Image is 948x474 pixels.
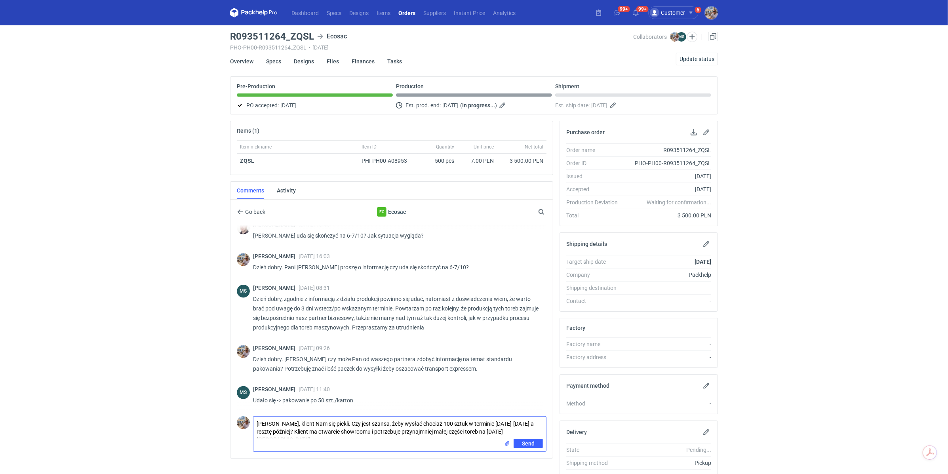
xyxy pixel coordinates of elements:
div: Shipping destination [566,284,624,292]
a: Comments [237,182,264,199]
div: Order name [566,146,624,154]
div: PO accepted: [237,101,393,110]
a: Finances [352,53,375,70]
a: Activity [277,182,296,199]
div: R093511264_ZQSL [624,146,711,154]
button: Edit estimated production end date [499,101,508,110]
div: 500 pcs [418,154,457,168]
button: Customer5 [648,6,705,19]
strong: [DATE] [695,259,711,265]
div: [DATE] [624,172,711,180]
div: Packhelp [624,271,711,279]
button: Edit delivery details [702,427,711,437]
em: ( [460,102,462,109]
div: Maciej Sikora [237,221,250,234]
button: Go back [237,207,266,217]
p: Dzień dobry, zgodnie z informacją z działu produkcji powinno się udać, natomiast z doświadczenia ... [253,294,540,332]
span: [PERSON_NAME] [253,386,299,392]
span: Go back [244,209,265,215]
figcaption: MS [677,32,686,42]
img: Michał Palasek [237,253,250,266]
a: Designs [294,53,314,70]
img: Michał Palasek [237,345,250,358]
a: Items [373,8,394,17]
a: Analytics [489,8,520,17]
a: Files [327,53,339,70]
svg: Packhelp Pro [230,8,278,17]
button: Send [514,439,543,448]
span: Unit price [474,144,494,150]
span: Item ID [362,144,377,150]
button: Edit shipping details [702,239,711,249]
div: Factory name [566,340,624,348]
figcaption: Ec [377,207,386,217]
a: Suppliers [419,8,450,17]
div: Michał Sokołowski [237,386,250,399]
figcaption: MS [237,285,250,298]
div: - [624,284,711,292]
span: [PERSON_NAME] [253,285,299,291]
figcaption: MS [237,386,250,399]
a: ZQSL [240,158,254,164]
button: Edit purchase order [702,128,711,137]
a: Dashboard [287,8,323,17]
div: Est. ship date: [555,101,711,110]
em: Pending... [686,447,711,453]
button: Edit estimated shipping date [609,101,619,110]
span: Send [522,441,535,446]
input: Search [537,207,562,217]
em: Waiting for confirmation... [647,198,711,206]
div: 3 500.00 PLN [624,211,711,219]
div: - [624,297,711,305]
div: PHO-PH00-R093511264_ZQSL [DATE] [230,44,633,51]
p: Dzień dobry. [PERSON_NAME] czy może Pan od waszego partnera zdobyć informację na temat standardu ... [253,354,540,373]
div: Production Deviation [566,198,624,206]
div: - [624,340,711,348]
span: [DATE] 08:31 [299,285,330,291]
button: Download PO [689,128,699,137]
span: [DATE] [591,101,607,110]
p: Pre-Production [237,83,275,89]
span: [DATE] 16:03 [299,253,330,259]
h2: Shipping details [566,241,607,247]
button: Edit collaborators [687,32,697,42]
div: Issued [566,172,624,180]
div: Factory address [566,353,624,361]
h2: Purchase order [566,129,605,135]
h2: Items (1) [237,128,259,134]
img: Michał Palasek [705,6,718,19]
div: 3 500.00 PLN [500,157,543,165]
a: Instant Price [450,8,489,17]
div: - [624,353,711,361]
img: Michał Palasek [670,32,680,42]
span: [PERSON_NAME] [253,253,299,259]
span: • [308,44,310,51]
strong: In progress... [462,102,495,109]
div: Ecosac [317,32,347,41]
a: Overview [230,53,253,70]
div: Shipping method [566,459,624,467]
a: Orders [394,8,419,17]
a: Tasks [387,53,402,70]
p: Shipment [555,83,579,89]
img: Michał Palasek [237,416,250,429]
div: Customer [650,8,685,17]
button: 99+ [611,6,624,19]
div: [DATE] [624,185,711,193]
div: Ecosac [327,207,457,217]
a: Specs [266,53,281,70]
h3: R093511264_ZQSL [230,32,314,41]
span: [PERSON_NAME] [253,345,299,351]
span: Item nickname [240,144,272,150]
button: Update status [676,53,718,65]
span: [DATE] 09:26 [299,345,330,351]
a: Duplicate [708,32,718,41]
div: State [566,446,624,454]
em: ) [495,102,497,109]
button: 99+ [630,6,642,19]
div: 7.00 PLN [461,157,494,165]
